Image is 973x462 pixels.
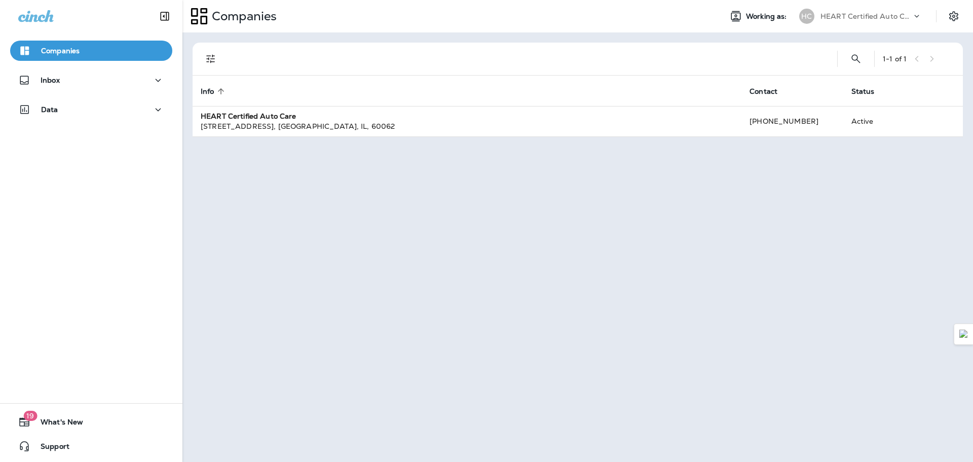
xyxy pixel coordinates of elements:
span: Contact [750,87,777,96]
td: Active [843,106,908,136]
span: What's New [30,418,83,430]
button: 19What's New [10,412,172,432]
td: [PHONE_NUMBER] [741,106,843,136]
span: Status [851,87,888,96]
span: 19 [23,411,37,421]
p: Companies [41,47,80,55]
div: [STREET_ADDRESS] , [GEOGRAPHIC_DATA] , IL , 60062 [201,121,733,131]
button: Settings [945,7,963,25]
strong: HEART Certified Auto Care [201,112,296,121]
div: 1 - 1 of 1 [883,55,907,63]
img: Detect Auto [959,330,968,339]
button: Support [10,436,172,456]
button: Inbox [10,70,172,90]
div: HC [799,9,814,24]
button: Collapse Sidebar [151,6,179,26]
button: Companies [10,41,172,61]
button: Filters [201,49,221,69]
span: Contact [750,87,791,96]
span: Working as: [746,12,789,21]
p: HEART Certified Auto Care [820,12,912,20]
button: Search Companies [846,49,866,69]
button: Data [10,99,172,120]
span: Info [201,87,228,96]
p: Inbox [41,76,60,84]
span: Support [30,442,69,454]
span: Status [851,87,875,96]
p: Companies [208,9,277,24]
span: Info [201,87,214,96]
p: Data [41,105,58,114]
